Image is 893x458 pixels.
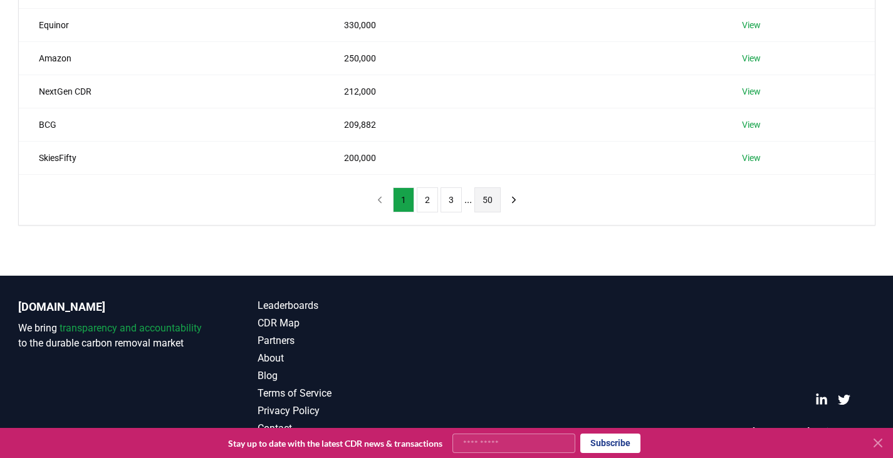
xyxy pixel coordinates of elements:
[393,187,414,212] button: 1
[19,141,325,174] td: SkiesFifty
[258,333,447,348] a: Partners
[838,393,850,406] a: Twitter
[742,52,761,65] a: View
[441,187,462,212] button: 3
[503,187,525,212] button: next page
[258,316,447,331] a: CDR Map
[324,8,722,41] td: 330,000
[324,41,722,75] td: 250,000
[19,8,325,41] td: Equinor
[258,421,447,436] a: Contact
[324,75,722,108] td: 212,000
[258,351,447,366] a: About
[815,393,828,406] a: LinkedIn
[258,403,447,419] a: Privacy Policy
[258,298,447,313] a: Leaderboards
[258,386,447,401] a: Terms of Service
[726,426,875,436] p: © 2025 [DOMAIN_NAME]. All rights reserved.
[742,85,761,98] a: View
[742,19,761,31] a: View
[19,75,325,108] td: NextGen CDR
[742,152,761,164] a: View
[18,298,207,316] p: [DOMAIN_NAME]
[19,41,325,75] td: Amazon
[474,187,501,212] button: 50
[324,108,722,141] td: 209,882
[18,321,207,351] p: We bring to the durable carbon removal market
[464,192,472,207] li: ...
[19,108,325,141] td: BCG
[258,368,447,383] a: Blog
[324,141,722,174] td: 200,000
[60,322,202,334] span: transparency and accountability
[742,118,761,131] a: View
[417,187,438,212] button: 2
